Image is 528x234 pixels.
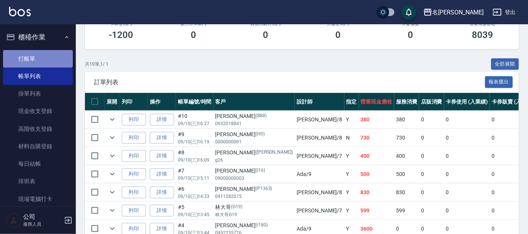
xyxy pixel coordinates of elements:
a: 詳情 [150,187,174,198]
button: save [401,5,416,20]
p: 0000000001 [215,138,293,145]
a: 現場電腦打卡 [3,190,73,208]
td: Y [344,147,359,165]
td: Y [344,111,359,129]
th: 店販消費 [419,93,444,111]
td: 0 [419,202,444,220]
p: (I16) [256,167,265,175]
div: [PERSON_NAME] [215,149,293,157]
button: 列印 [122,114,146,126]
td: 380 [394,111,419,129]
button: expand row [107,150,118,162]
a: 詳情 [150,132,174,144]
td: 500 [394,165,419,183]
p: 0932018841 [215,120,293,127]
button: 報表匯出 [485,76,513,88]
button: 列印 [122,168,146,180]
button: expand row [107,187,118,198]
p: 09/10 (三) 14:33 [178,193,212,200]
h5: 公司 [23,213,62,221]
td: 0 [419,111,444,129]
th: 指定 [344,93,359,111]
h3: -1200 [109,30,133,40]
td: 0 [444,202,490,220]
a: 打帳單 [3,50,73,68]
p: 09000000003 [215,175,293,182]
div: [PERSON_NAME] [215,112,293,120]
button: 全部展開 [491,58,519,70]
td: 0 [444,111,490,129]
h3: 8039 [472,30,493,40]
td: Y [344,184,359,201]
a: 報表匯出 [485,78,513,85]
button: 名[PERSON_NAME] [420,5,487,20]
td: #9 [176,129,214,147]
td: 0 [444,184,490,201]
button: expand row [107,205,118,216]
td: #7 [176,165,214,183]
div: [PERSON_NAME] [215,167,293,175]
div: 名[PERSON_NAME] [432,8,484,17]
td: 0 [444,147,490,165]
img: Logo [9,7,31,16]
h3: 0 [335,30,341,40]
p: 林大哥G19 [215,211,293,218]
td: [PERSON_NAME] /8 [295,129,344,147]
td: 400 [394,147,419,165]
div: 林大哥 [215,203,293,211]
th: 卡券使用 (入業績) [444,93,490,111]
th: 操作 [148,93,176,111]
h3: 0 [191,30,196,40]
td: 0 [419,129,444,147]
td: 0 [444,165,490,183]
p: (B88) [256,112,267,120]
td: 500 [359,165,394,183]
a: 詳情 [150,205,174,217]
td: [PERSON_NAME] /8 [295,111,344,129]
button: 列印 [122,132,146,144]
a: 帳單列表 [3,68,73,85]
td: Y [344,165,359,183]
button: 列印 [122,187,146,198]
div: [PERSON_NAME] [215,130,293,138]
th: 展開 [105,93,120,111]
p: g26 [215,157,293,163]
button: 登出 [490,5,519,19]
button: 櫃檯作業 [3,27,73,47]
a: 詳情 [150,168,174,180]
th: 客戶 [214,93,295,111]
td: N [344,129,359,147]
a: 掛單列表 [3,85,73,102]
td: 599 [359,202,394,220]
th: 設計師 [295,93,344,111]
p: 共 10 筆, 1 / 1 [85,61,108,68]
td: #10 [176,111,214,129]
td: 400 [359,147,394,165]
td: 730 [394,129,419,147]
p: 0911282075 [215,193,293,200]
td: #5 [176,202,214,220]
button: 列印 [122,150,146,162]
td: #6 [176,184,214,201]
p: (G19) [231,203,243,211]
button: 列印 [122,205,146,217]
p: 09/10 (三) 13:45 [178,211,212,218]
td: Ada /9 [295,165,344,183]
button: expand row [107,132,118,143]
a: 材料自購登錄 [3,138,73,155]
td: 0 [444,129,490,147]
th: 營業現金應收 [359,93,394,111]
a: 排班表 [3,173,73,190]
a: 詳情 [150,114,174,126]
h3: 0 [408,30,413,40]
th: 列印 [120,93,148,111]
td: 0 [419,165,444,183]
p: (H0) [256,130,265,138]
button: expand row [107,168,118,180]
div: [PERSON_NAME] [215,221,293,229]
img: Person [6,213,21,228]
p: (P1363) [256,185,272,193]
th: 帳單編號/時間 [176,93,214,111]
p: 服務人員 [23,221,62,228]
td: 0 [419,184,444,201]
